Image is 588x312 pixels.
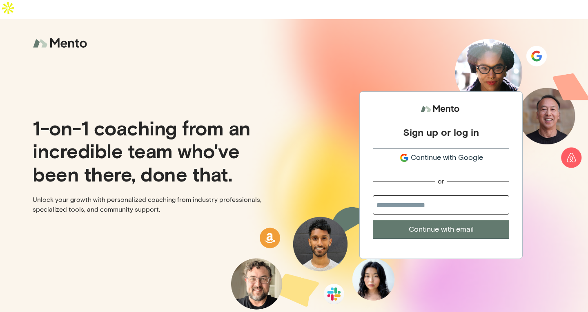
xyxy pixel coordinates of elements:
img: logo [33,33,90,54]
img: logo.svg [421,102,461,117]
div: Sign up or log in [403,126,479,138]
span: Continue with Google [411,152,483,163]
p: Unlock your growth with personalized coaching from industry professionals, specialized tools, and... [33,195,287,215]
div: or [438,177,444,186]
button: Continue with email [373,220,509,239]
p: 1-on-1 coaching from an incredible team who've been there, done that. [33,116,287,185]
button: Continue with Google [373,148,509,167]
